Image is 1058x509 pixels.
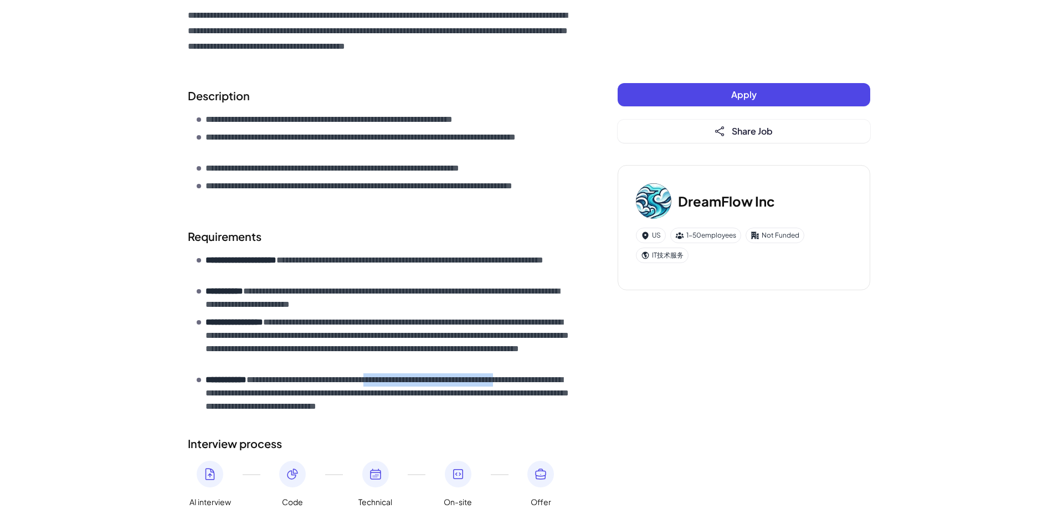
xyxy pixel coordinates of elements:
[732,125,773,137] span: Share Job
[731,89,757,100] span: Apply
[746,228,804,243] div: Not Funded
[189,496,231,508] span: AI interview
[618,120,870,143] button: Share Job
[188,435,573,452] h2: Interview process
[636,183,671,219] img: Dr
[636,228,666,243] div: US
[618,83,870,106] button: Apply
[188,228,573,245] h2: Requirements
[670,228,741,243] div: 1-50 employees
[678,191,775,211] h3: DreamFlow Inc
[636,248,689,263] div: IT技术服务
[188,88,573,104] h2: Description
